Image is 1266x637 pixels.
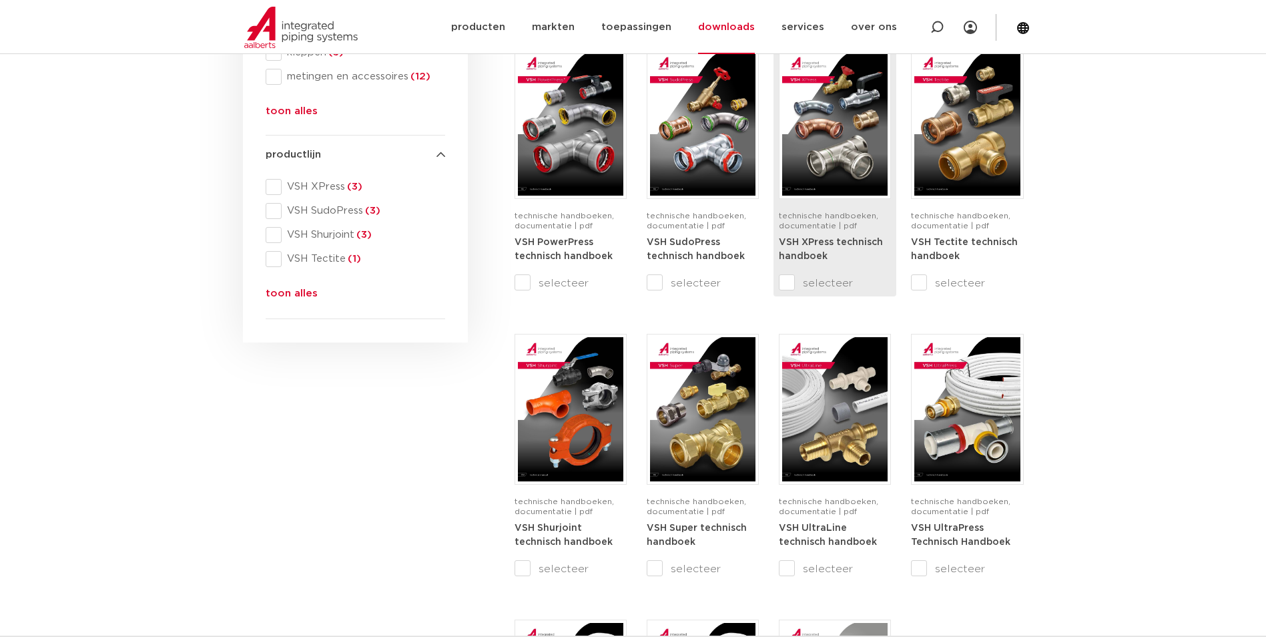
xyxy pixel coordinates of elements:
[515,275,627,291] label: selecteer
[914,51,1020,196] img: VSH-Tectite_A4TM_5009376-2024-2.0_NL-pdf.jpg
[282,204,445,218] span: VSH SudoPress
[266,103,318,125] button: toon alles
[911,523,1010,548] a: VSH UltraPress Technisch Handboek
[779,212,878,230] span: technische handboeken, documentatie | pdf
[779,275,891,291] label: selecteer
[779,561,891,577] label: selecteer
[518,337,623,481] img: VSH-Shurjoint_A4TM_5008731_2024_3.0_EN-pdf.jpg
[515,523,613,548] strong: VSH Shurjoint technisch handboek
[266,147,445,163] h4: productlijn
[282,70,445,83] span: metingen en accessoires
[515,497,614,515] span: technische handboeken, documentatie | pdf
[266,251,445,267] div: VSH Tectite(1)
[911,237,1018,262] a: VSH Tectite technisch handboek
[354,230,372,240] span: (3)
[266,227,445,243] div: VSH Shurjoint(3)
[647,238,745,262] strong: VSH SudoPress technisch handboek
[518,51,623,196] img: VSH-PowerPress_A4TM_5008817_2024_3.1_NL-pdf.jpg
[911,523,1010,548] strong: VSH UltraPress Technisch Handboek
[515,238,613,262] strong: VSH PowerPress technisch handboek
[911,212,1010,230] span: technische handboeken, documentatie | pdf
[266,286,318,307] button: toon alles
[914,337,1020,481] img: VSH-UltraPress_A4TM_5008751_2025_3.0_NL-pdf.jpg
[282,228,445,242] span: VSH Shurjoint
[782,337,888,481] img: VSH-UltraLine_A4TM_5010216_2022_1.0_NL-pdf.jpg
[346,254,361,264] span: (1)
[515,561,627,577] label: selecteer
[408,71,430,81] span: (12)
[911,561,1023,577] label: selecteer
[647,275,759,291] label: selecteer
[345,182,362,192] span: (3)
[779,497,878,515] span: technische handboeken, documentatie | pdf
[650,51,755,196] img: VSH-SudoPress_A4TM_5001604-2023-3.0_NL-pdf.jpg
[779,238,883,262] strong: VSH XPress technisch handboek
[515,237,613,262] a: VSH PowerPress technisch handboek
[911,275,1023,291] label: selecteer
[282,252,445,266] span: VSH Tectite
[647,237,745,262] a: VSH SudoPress technisch handboek
[911,497,1010,515] span: technische handboeken, documentatie | pdf
[911,238,1018,262] strong: VSH Tectite technisch handboek
[650,337,755,481] img: VSH-Super_A4TM_5007411-2022-2.1_NL-1-pdf.jpg
[363,206,380,216] span: (3)
[282,180,445,194] span: VSH XPress
[647,523,747,548] a: VSH Super technisch handboek
[266,69,445,85] div: metingen en accessoires(12)
[779,237,883,262] a: VSH XPress technisch handboek
[647,561,759,577] label: selecteer
[515,212,614,230] span: technische handboeken, documentatie | pdf
[779,523,877,548] strong: VSH UltraLine technisch handboek
[782,51,888,196] img: VSH-XPress_A4TM_5008762_2025_4.1_NL-pdf.jpg
[779,523,877,548] a: VSH UltraLine technisch handboek
[647,497,746,515] span: technische handboeken, documentatie | pdf
[515,523,613,548] a: VSH Shurjoint technisch handboek
[647,212,746,230] span: technische handboeken, documentatie | pdf
[266,179,445,195] div: VSH XPress(3)
[266,203,445,219] div: VSH SudoPress(3)
[647,523,747,548] strong: VSH Super technisch handboek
